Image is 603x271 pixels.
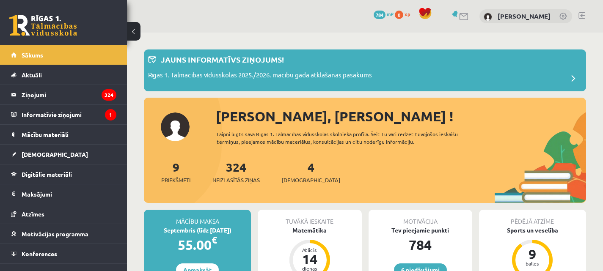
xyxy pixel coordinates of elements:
div: Tev pieejamie punkti [369,226,472,235]
span: mP [387,11,394,17]
span: Atzīmes [22,210,44,218]
span: Priekšmeti [161,176,190,184]
div: 14 [297,252,322,266]
a: 0 xp [395,11,414,17]
div: 9 [520,247,545,261]
div: Atlicis [297,247,322,252]
span: xp [405,11,410,17]
i: 1 [105,109,116,120]
a: Konferences [11,244,116,263]
div: dienas [297,266,322,271]
span: [DEMOGRAPHIC_DATA] [282,176,340,184]
div: Motivācija [369,210,472,226]
i: 324 [102,89,116,101]
legend: Ziņojumi [22,85,116,104]
span: 784 [374,11,385,19]
div: [PERSON_NAME], [PERSON_NAME] ! [216,106,586,126]
a: Sākums [11,45,116,65]
a: Aktuāli [11,65,116,85]
span: Neizlasītās ziņas [212,176,260,184]
span: [DEMOGRAPHIC_DATA] [22,151,88,158]
span: Sākums [22,51,43,59]
span: Digitālie materiāli [22,170,72,178]
div: Matemātika [258,226,361,235]
p: Rīgas 1. Tālmācības vidusskolas 2025./2026. mācību gada atklāšanas pasākums [148,70,372,82]
a: Ziņojumi324 [11,85,116,104]
div: Laipni lūgts savā Rīgas 1. Tālmācības vidusskolas skolnieka profilā. Šeit Tu vari redzēt tuvojošo... [217,130,482,145]
div: Pēdējā atzīme [479,210,586,226]
a: [PERSON_NAME] [498,12,551,20]
a: Informatīvie ziņojumi1 [11,105,116,124]
a: Atzīmes [11,204,116,224]
div: balles [520,261,545,266]
legend: Informatīvie ziņojumi [22,105,116,124]
a: [DEMOGRAPHIC_DATA] [11,145,116,164]
a: 784 mP [374,11,394,17]
span: € [212,234,217,246]
span: Mācību materiāli [22,131,69,138]
a: 4[DEMOGRAPHIC_DATA] [282,159,340,184]
a: Motivācijas programma [11,224,116,244]
div: Tuvākā ieskaite [258,210,361,226]
div: 55.00 [144,235,251,255]
a: Rīgas 1. Tālmācības vidusskola [9,15,77,36]
a: 324Neizlasītās ziņas [212,159,260,184]
div: Sports un veselība [479,226,586,235]
div: Septembris (līdz [DATE]) [144,226,251,235]
img: Marta Vanovska [484,13,492,21]
span: Konferences [22,250,57,257]
p: Jauns informatīvs ziņojums! [161,54,284,65]
a: 9Priekšmeti [161,159,190,184]
legend: Maksājumi [22,184,116,204]
a: Maksājumi [11,184,116,204]
a: Digitālie materiāli [11,164,116,184]
a: Jauns informatīvs ziņojums! Rīgas 1. Tālmācības vidusskolas 2025./2026. mācību gada atklāšanas pa... [148,54,582,87]
div: Mācību maksa [144,210,251,226]
a: Mācību materiāli [11,125,116,144]
span: Motivācijas programma [22,230,88,238]
span: 0 [395,11,403,19]
span: Aktuāli [22,71,42,79]
div: 784 [369,235,472,255]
